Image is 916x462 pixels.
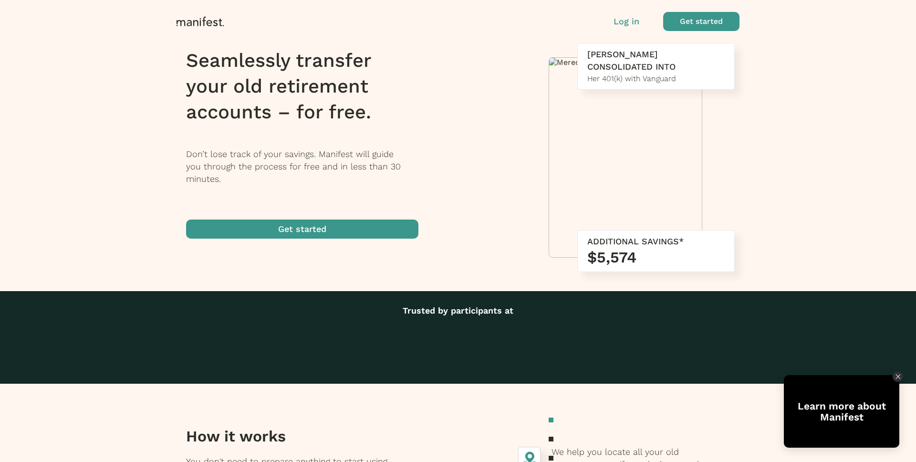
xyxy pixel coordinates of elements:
[784,375,899,448] div: Open Tolstoy widget
[893,371,903,382] div: Close Tolstoy widget
[614,15,639,28] button: Log in
[784,400,899,422] div: Learn more about Manifest
[587,73,725,84] div: Her 401(k) with Vanguard
[587,248,725,267] h3: $5,574
[186,220,418,239] button: Get started
[186,427,399,446] h3: How it works
[784,375,899,448] div: Open Tolstoy
[587,235,725,248] div: ADDITIONAL SAVINGS*
[587,48,725,73] div: [PERSON_NAME] CONSOLIDATED INTO
[784,375,899,448] div: Tolstoy bubble widget
[549,58,702,67] img: Meredith
[663,12,739,31] button: Get started
[186,48,431,125] h1: Seamlessly transfer your old retirement accounts – for free.
[186,148,431,185] p: Don’t lose track of your savings. Manifest will guide you through the process for free and in les...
